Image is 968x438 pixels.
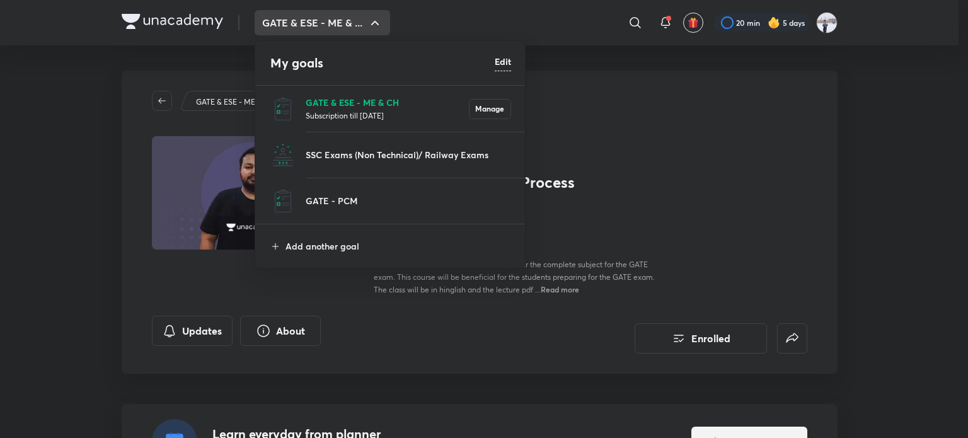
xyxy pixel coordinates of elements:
button: Manage [469,99,511,119]
img: SSC Exams (Non Technical)/ Railway Exams [270,142,296,168]
h6: Edit [495,55,511,68]
p: Add another goal [285,239,511,253]
img: GATE - PCM [270,188,296,214]
img: GATE & ESE - ME & CH [270,96,296,122]
p: Subscription till [DATE] [306,109,469,122]
p: GATE & ESE - ME & CH [306,96,469,109]
p: GATE - PCM [306,194,511,207]
h4: My goals [270,54,495,72]
p: SSC Exams (Non Technical)/ Railway Exams [306,148,511,161]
